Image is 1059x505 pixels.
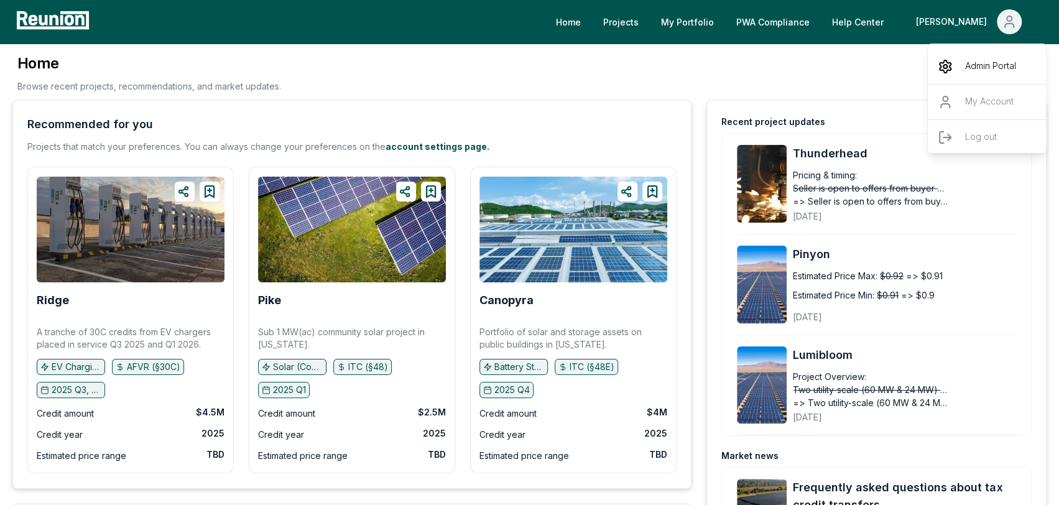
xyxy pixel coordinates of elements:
[258,448,348,463] div: Estimated price range
[737,246,787,323] img: Pinyon
[928,49,1047,160] div: [PERSON_NAME]
[928,49,1047,84] a: Admin Portal
[647,406,667,419] div: $4M
[793,182,948,195] span: Seller is open to offers from buyer who can transact quickly and fund shortly after each quarter end
[593,9,649,34] a: Projects
[494,361,544,373] p: Battery Storage, Solar (C&I)
[52,361,101,373] p: EV Charging Infrastructure
[418,406,446,419] div: $2.5M
[37,382,105,398] button: 2025 Q3, 2026 Q1
[721,116,825,128] div: Recent project updates
[37,294,69,307] a: Ridge
[273,384,306,396] p: 2025 Q1
[793,289,874,302] div: Estimated Price Min:
[258,177,446,282] img: Pike
[901,289,935,302] span: => $0.9
[201,427,224,440] div: 2025
[651,9,724,34] a: My Portfolio
[916,9,992,34] div: [PERSON_NAME]
[546,9,1047,34] nav: Main
[793,396,948,409] span: => Two utility-scale (60 MW & 24 MW) solar projects located in the [GEOGRAPHIC_DATA]. Basis step ...
[793,269,877,282] div: Estimated Price Max:
[479,294,534,307] a: Canopyra
[37,359,105,375] button: EV Charging Infrastructure
[737,145,787,223] img: Thunderhead
[258,326,446,351] p: Sub 1 MW(ac) community solar project in [US_STATE].
[479,294,534,307] b: Canopyra
[822,9,894,34] a: Help Center
[37,427,83,442] div: Credit year
[273,361,323,373] p: Solar (Community)
[258,294,281,307] b: Pike
[965,95,1014,109] p: My Account
[17,80,281,93] p: Browse recent projects, recommendations, and market updates.
[27,141,386,152] span: Projects that match your preferences. You can always change your preferences on the
[37,326,224,351] p: A tranche of 30C credits from EV chargers placed in service Q3 2025 and Q1 2026.
[479,177,667,282] img: Canopyra
[196,406,224,419] div: $4.5M
[27,116,153,133] div: Recommended for you
[793,246,1016,263] a: Pinyon
[258,427,304,442] div: Credit year
[793,145,1016,162] a: Thunderhead
[570,361,614,373] p: ITC (§48E)
[793,370,866,383] div: Project Overview:
[423,427,446,440] div: 2025
[479,406,537,421] div: Credit amount
[877,289,899,302] span: $0.91
[206,448,224,461] div: TBD
[793,346,1016,364] a: Lumibloom
[721,450,779,462] div: Market news
[649,448,667,461] div: TBD
[479,382,534,398] button: 2025 Q4
[479,427,525,442] div: Credit year
[386,141,489,152] a: account settings page.
[479,448,569,463] div: Estimated price range
[906,269,943,282] span: => $0.91
[546,9,591,34] a: Home
[793,302,995,323] div: [DATE]
[258,294,281,307] a: Pike
[793,402,995,424] div: [DATE]
[494,384,530,396] p: 2025 Q4
[52,384,101,396] p: 2025 Q3, 2026 Q1
[258,359,326,375] button: Solar (Community)
[428,448,446,461] div: TBD
[37,406,94,421] div: Credit amount
[348,361,388,373] p: ITC (§48)
[37,294,69,307] b: Ridge
[793,195,948,208] span: => Seller is open to offers from buyer who can transact quickly
[479,326,667,351] p: Portfolio of solar and storage assets on public buildings in [US_STATE].
[965,59,1016,74] p: Admin Portal
[793,169,857,182] div: Pricing & timing:
[906,9,1032,34] button: [PERSON_NAME]
[965,130,997,145] p: Log out
[644,427,667,440] div: 2025
[726,9,820,34] a: PWA Compliance
[880,269,904,282] span: $0.92
[793,383,948,396] span: Two utility-scale (60 MW & 24 MW) solar projects located in the [GEOGRAPHIC_DATA].
[127,361,180,373] p: AFVR (§30C)
[737,346,787,424] img: Lumibloom
[479,359,548,375] button: Battery Storage, Solar (C&I)
[37,177,224,282] img: Ridge
[793,201,995,223] div: [DATE]
[17,53,281,73] h3: Home
[258,406,315,421] div: Credit amount
[37,448,126,463] div: Estimated price range
[258,382,310,398] button: 2025 Q1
